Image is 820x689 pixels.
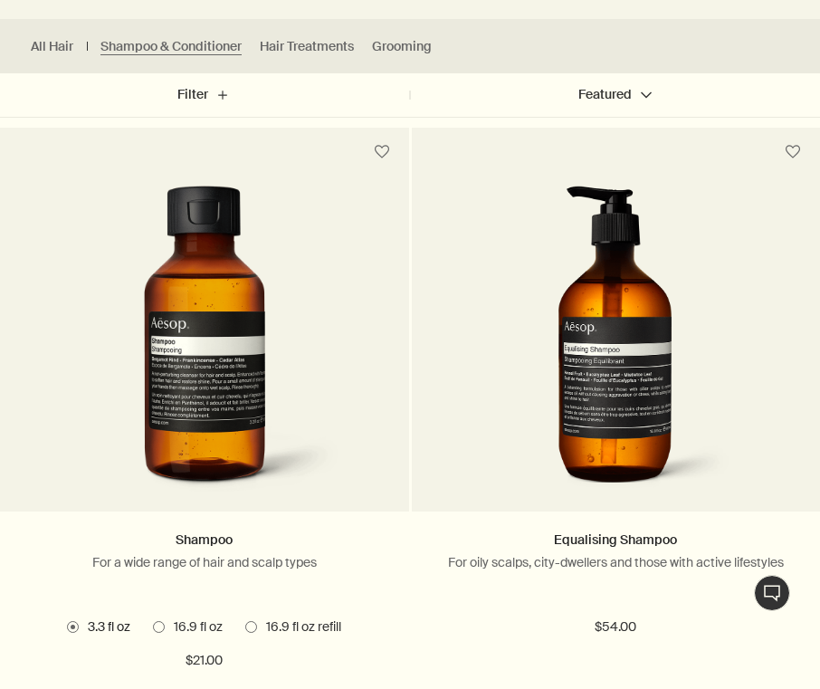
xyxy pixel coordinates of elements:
img: Equalising Shampoo with pump [488,186,744,502]
p: For oily scalps, city-dwellers and those with active lifestyles [430,554,803,570]
button: Save to cabinet [777,136,809,168]
p: For a wide range of hair and scalp types [18,554,391,570]
button: Featured [410,73,820,117]
img: shampoo in small, amber bottle with a black cap [67,186,342,502]
a: Shampoo [176,531,233,548]
a: Grooming [372,38,432,55]
button: Save to cabinet [366,136,398,168]
span: $54.00 [595,617,636,638]
a: All Hair [31,38,73,55]
span: 3.3 fl oz [79,618,130,636]
a: Hair Treatments [260,38,354,55]
a: Equalising Shampoo [554,531,677,548]
a: Shampoo & Conditioner [100,38,242,55]
span: $21.00 [186,650,223,672]
span: 16.9 fl oz refill [257,618,341,636]
span: 16.9 fl oz [165,618,223,636]
button: Live Assistance [754,575,790,611]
